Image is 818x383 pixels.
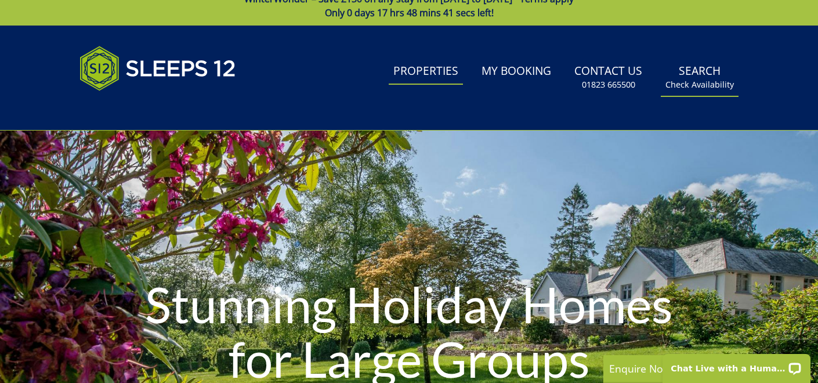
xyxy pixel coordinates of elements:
a: Contact Us01823 665500 [570,59,647,96]
a: Properties [389,59,463,85]
a: My Booking [477,59,556,85]
span: Only 0 days 17 hrs 48 mins 41 secs left! [325,6,494,19]
iframe: Customer reviews powered by Trustpilot [74,104,196,114]
small: 01823 665500 [582,79,635,91]
img: Sleeps 12 [79,39,236,97]
p: Enquire Now [609,361,783,376]
iframe: LiveChat chat widget [655,346,818,383]
a: SearchCheck Availability [661,59,739,96]
small: Check Availability [665,79,734,91]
